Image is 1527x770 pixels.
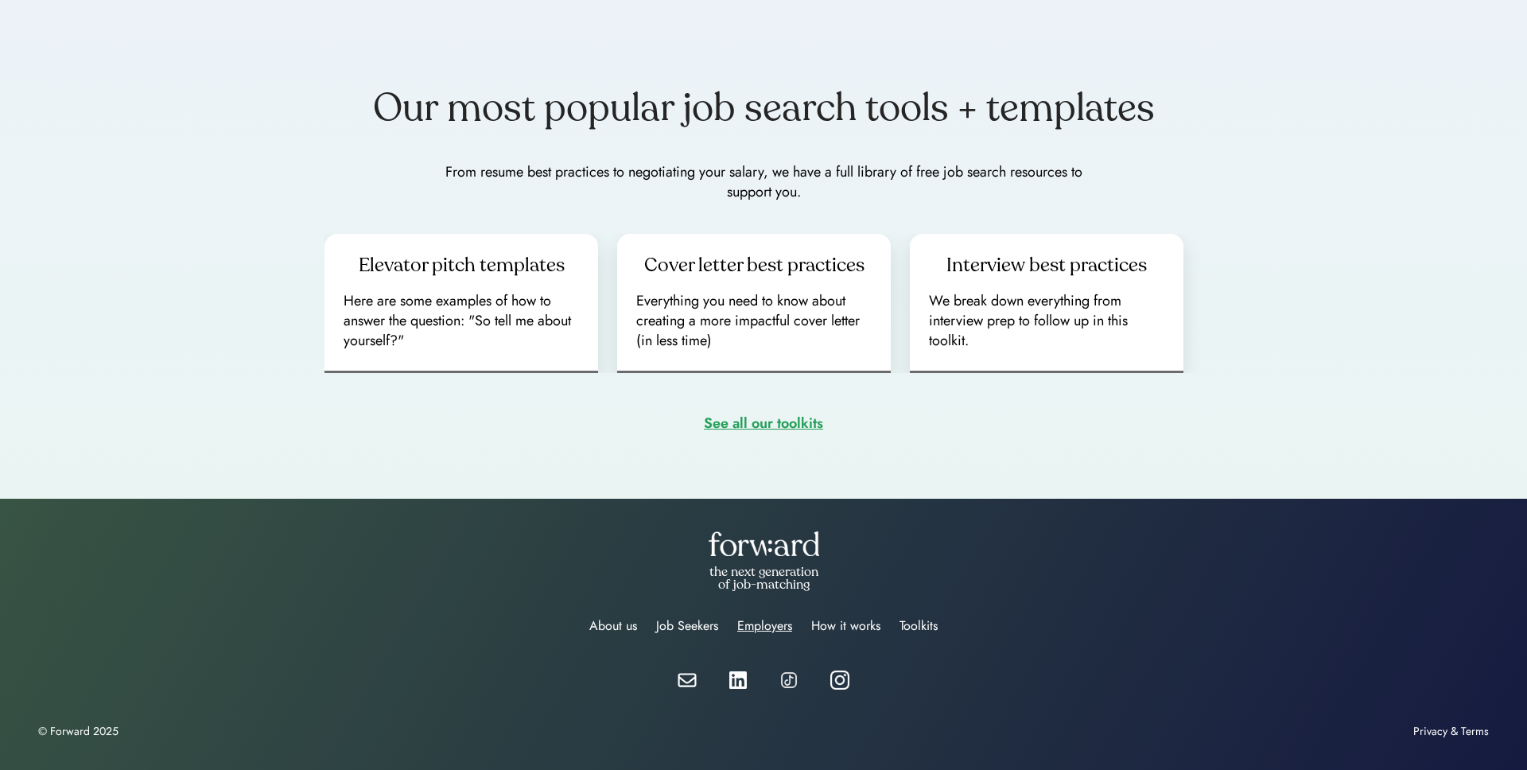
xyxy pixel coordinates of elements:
div: the next generation of job-matching [702,566,825,591]
div: Interview best practices [946,253,1147,278]
div: © Forward 2025 [38,725,119,738]
div: Cover letter best practices [644,253,865,278]
img: tiktok%20icon.png [779,671,798,690]
div: Here are some examples of how to answer the question: "So tell me about yourself?" [344,291,579,352]
div: Job Seekers [656,616,718,636]
div: Employers [737,616,792,636]
img: linkedin-white.svg [729,671,748,690]
div: See all our toolkits [704,411,823,436]
div: Elevator pitch templates [359,253,565,278]
img: forward-logo-white.png [708,531,819,556]
div: We break down everything from interview prep to follow up in this toolkit. [929,291,1164,352]
div: How it works [811,616,880,636]
div: About us [589,616,637,636]
img: instagram%20icon%20white.webp [830,671,849,690]
div: Everything you need to know about creating a more impactful cover letter (in less time) [636,291,872,352]
div: Privacy & Terms [1413,725,1489,738]
img: email-white.svg [678,673,697,687]
div: Our most popular job search tools + templates [373,86,1155,130]
div: Toolkits [899,616,938,636]
div: From resume best practices to negotiating your salary, we have a full library of free job search ... [429,162,1098,202]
